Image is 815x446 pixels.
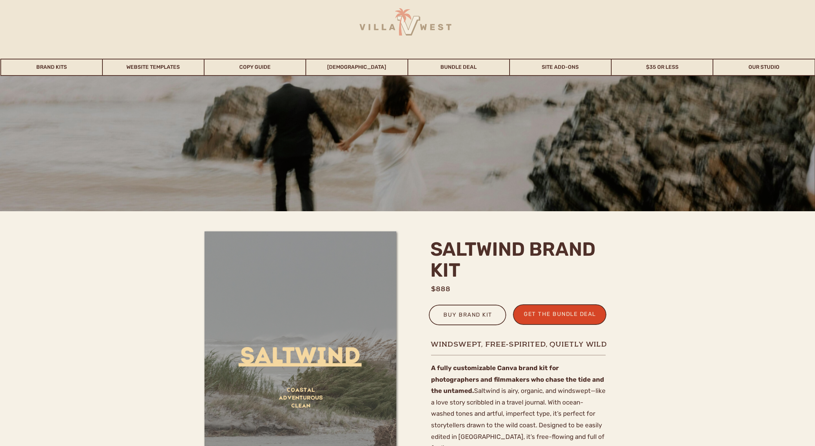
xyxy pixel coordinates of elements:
h1: Windswept, free-spirited, quietly wild [431,339,609,349]
a: Site Add-Ons [510,59,611,76]
a: Our Studio [713,59,814,76]
h2: Saltwind brand kit [430,239,596,284]
a: [DEMOGRAPHIC_DATA] [306,59,407,76]
a: $35 or Less [612,59,713,76]
a: Copy Guide [204,59,305,76]
a: get the bundle deal [520,309,600,322]
a: Website Templates [103,59,204,76]
a: Bundle Deal [408,59,509,76]
a: Brand Kits [1,59,102,76]
a: buy brand kit [438,310,498,322]
b: A fully customizable Canva brand kit for photographers and filmmakers who chase the tide and the ... [431,364,604,394]
h1: $888 [431,284,471,293]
